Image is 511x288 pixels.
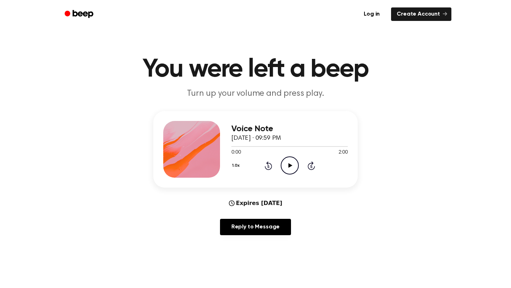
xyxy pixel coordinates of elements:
[231,124,348,134] h3: Voice Note
[339,149,348,156] span: 2:00
[357,6,387,22] a: Log in
[119,88,392,100] p: Turn up your volume and press play.
[229,199,282,207] div: Expires [DATE]
[391,7,451,21] a: Create Account
[231,149,241,156] span: 0:00
[231,135,281,142] span: [DATE] · 09:59 PM
[220,219,291,235] a: Reply to Message
[74,57,437,82] h1: You were left a beep
[60,7,100,21] a: Beep
[231,160,242,172] button: 1.0x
